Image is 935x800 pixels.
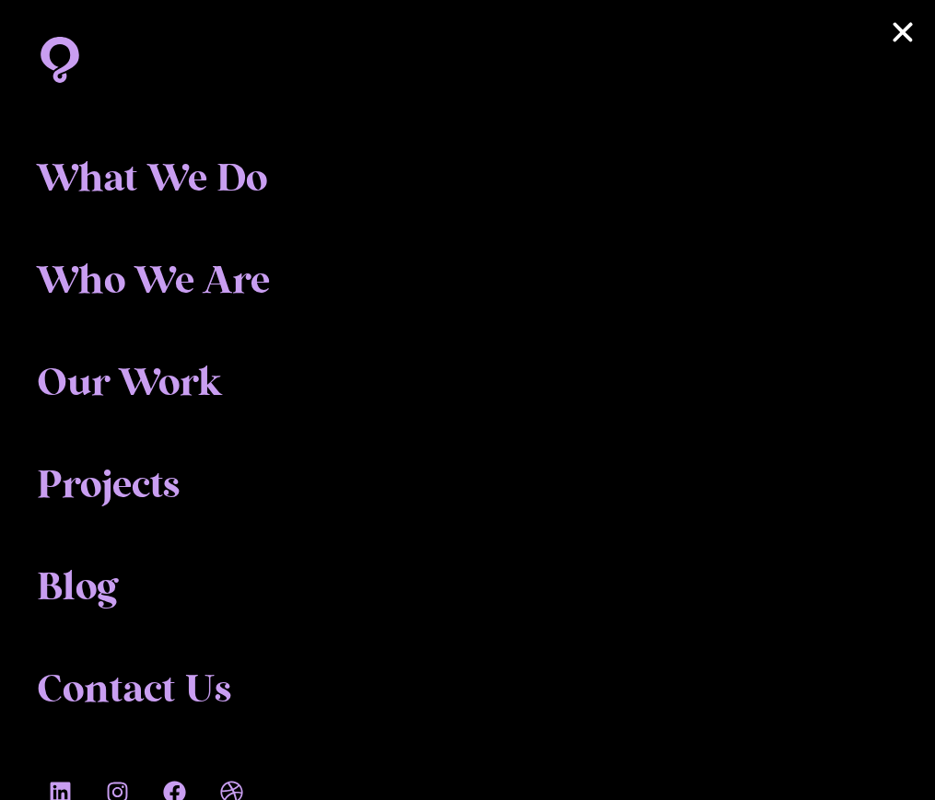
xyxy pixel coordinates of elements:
[37,361,221,407] a: Our Work
[37,565,117,611] a: Blog
[37,667,232,713] a: Contact Us
[889,18,917,46] a: Close
[37,259,270,305] a: Who We Are
[37,463,181,509] a: Projects
[37,157,267,203] a: What We Do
